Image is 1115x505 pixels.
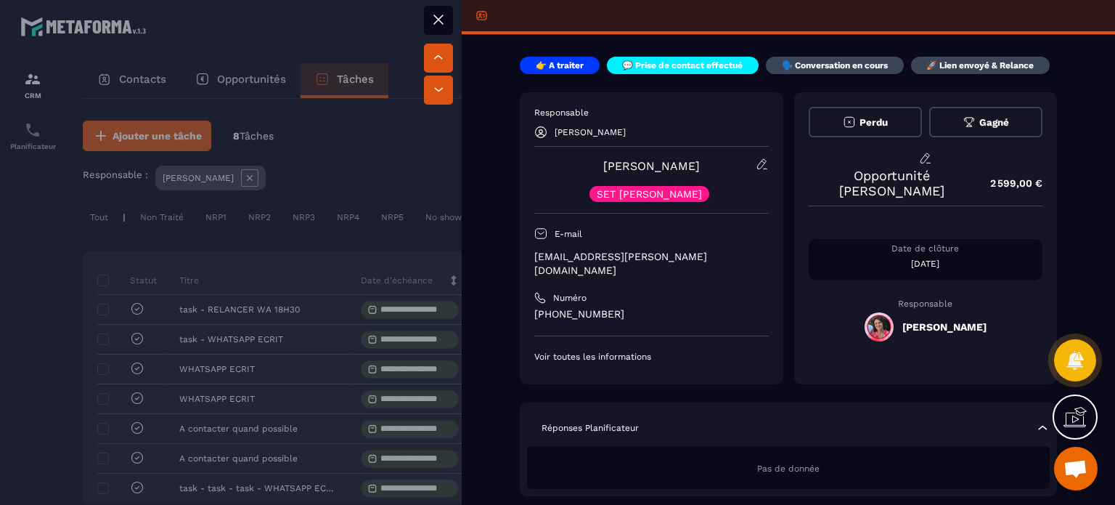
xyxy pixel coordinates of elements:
p: 🚀 Lien envoyé & Relance [926,60,1034,71]
div: Ouvrir le chat [1054,447,1098,490]
p: Date de clôture [809,243,1043,254]
span: Pas de donnée [757,464,820,474]
span: Perdu [859,117,888,128]
button: Perdu [809,107,922,137]
p: Responsable [809,299,1043,309]
p: 2 599,00 € [976,169,1042,198]
p: [EMAIL_ADDRESS][PERSON_NAME][DOMAIN_NAME] [534,250,769,278]
p: Opportunité [PERSON_NAME] [809,168,976,198]
p: Réponses Planificateur [542,422,639,434]
p: 👉 A traiter [536,60,584,71]
button: Gagné [929,107,1042,137]
p: 🗣️ Conversation en cours [782,60,888,71]
p: [PERSON_NAME] [555,127,626,137]
p: 💬 Prise de contact effectué [622,60,743,71]
p: [DATE] [809,258,1043,270]
p: [PHONE_NUMBER] [534,307,769,321]
a: [PERSON_NAME] [603,159,700,173]
p: Numéro [553,292,587,304]
p: Voir toutes les informations [534,351,769,363]
p: Responsable [534,107,769,118]
span: Gagné [979,117,1009,128]
p: E-mail [555,228,582,240]
h5: [PERSON_NAME] [902,321,987,333]
p: SET [PERSON_NAME] [597,189,702,199]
